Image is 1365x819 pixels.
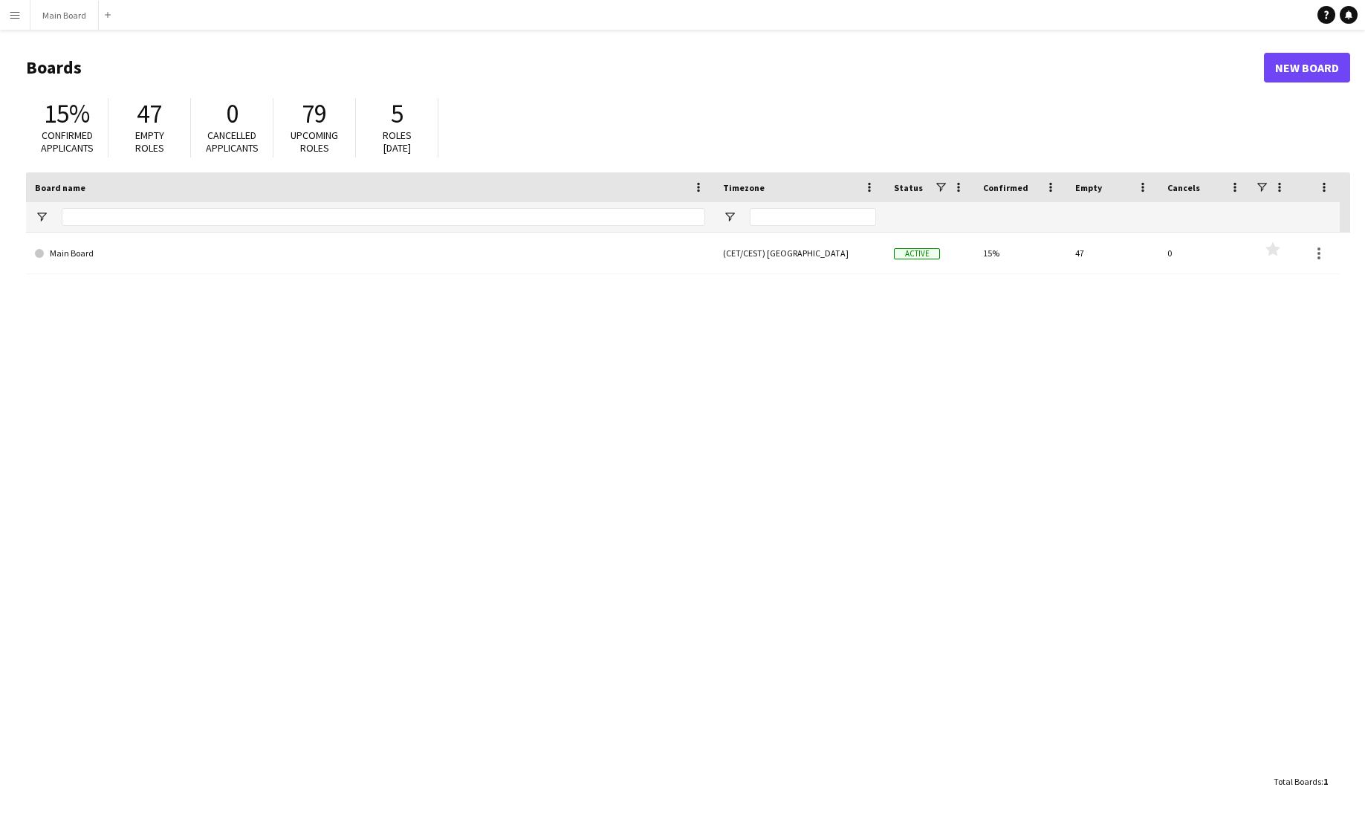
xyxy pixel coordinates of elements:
[894,182,923,193] span: Status
[35,233,705,274] a: Main Board
[44,97,90,130] span: 15%
[1274,767,1328,796] div: :
[750,208,876,226] input: Timezone Filter Input
[1066,233,1158,273] div: 47
[41,129,94,155] span: Confirmed applicants
[723,182,765,193] span: Timezone
[391,97,403,130] span: 5
[226,97,239,130] span: 0
[30,1,99,30] button: Main Board
[62,208,705,226] input: Board name Filter Input
[383,129,412,155] span: Roles [DATE]
[1075,182,1102,193] span: Empty
[1323,776,1328,787] span: 1
[135,129,164,155] span: Empty roles
[137,97,162,130] span: 47
[1158,233,1251,273] div: 0
[723,210,736,224] button: Open Filter Menu
[35,182,85,193] span: Board name
[35,210,48,224] button: Open Filter Menu
[291,129,338,155] span: Upcoming roles
[1274,776,1321,787] span: Total Boards
[26,56,1264,79] h1: Boards
[302,97,327,130] span: 79
[983,182,1028,193] span: Confirmed
[1167,182,1200,193] span: Cancels
[894,248,940,259] span: Active
[974,233,1066,273] div: 15%
[1264,53,1350,82] a: New Board
[714,233,885,273] div: (CET/CEST) [GEOGRAPHIC_DATA]
[206,129,259,155] span: Cancelled applicants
